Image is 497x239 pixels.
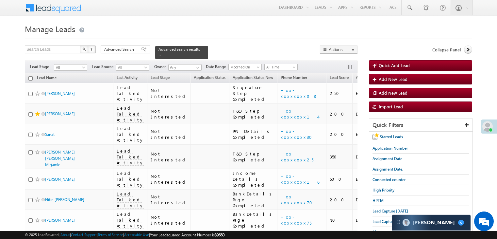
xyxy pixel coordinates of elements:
span: Lead Talked Activity [117,84,144,102]
a: Lead Stage [147,74,173,83]
div: Not Interested [151,87,188,99]
span: Collapse Panel [432,47,461,53]
a: +xx-xxxxxxxx30 [281,128,316,140]
a: All Time [264,64,298,70]
a: +xx-xxxxxxxx70 [281,194,316,205]
a: [PERSON_NAME] [45,111,75,116]
span: Add New Lead [379,76,407,82]
span: Import Lead [379,104,403,109]
span: Lead Talked Activity [117,211,144,229]
img: Search [82,47,86,51]
a: Last Activity [113,74,141,83]
div: EQ26961654 [356,176,407,182]
a: [PERSON_NAME] [45,91,75,96]
div: EQ26906945 [356,111,407,117]
div: Not Interested [151,194,188,206]
a: Show All Items [193,64,201,71]
div: 200 [330,131,349,137]
div: Not Interested [151,151,188,163]
div: EQ26460635 [356,154,407,160]
div: Not Interested [151,173,188,185]
a: About [60,232,70,237]
span: Lead Talked Activity [117,170,144,188]
span: 39660 [215,232,224,237]
span: Advanced search results [158,47,200,52]
a: [PERSON_NAME] [PERSON_NAME] Mirjamle [45,150,75,167]
a: Acceptable Use [124,232,149,237]
span: Lead Talked Activity [117,191,144,209]
span: Lead Talked Activity [117,148,144,166]
div: 500 [330,176,349,182]
span: Quick Add Lead [379,63,410,68]
span: Lead Capture [DATE] [373,209,408,213]
img: carter-drag [396,219,401,225]
a: Lead Score [326,74,352,83]
div: PAN Details Completed [233,128,274,140]
span: Assignment Date. [373,167,403,172]
div: EQ26771795 [356,90,407,96]
a: All [116,64,149,71]
span: HPTM [373,198,384,203]
span: Lead Stage [30,64,54,70]
a: +xx-xxxxxxxx75 [281,214,311,226]
div: Income Details Completed [233,170,274,188]
span: Owner [154,64,168,70]
div: EQ26882532 [356,131,407,137]
span: Modified On [229,64,260,70]
span: Starred Leads [380,134,403,139]
span: Date Range [206,64,228,70]
a: Sanat [45,132,55,137]
span: All [116,64,147,70]
a: Application Status New [229,74,276,83]
div: BankDetails Page Completed [233,211,274,229]
div: BankDetails Page Completed [233,191,274,209]
span: Lead Source [92,64,116,70]
span: Advanced Search [104,46,136,52]
span: Your Leadsquared Account Number is [150,232,224,237]
a: +xx-xxxxxxxx08 [281,87,318,99]
div: Quick Filters [369,119,472,132]
span: ? [91,46,93,52]
div: 250 [330,90,349,96]
span: Assignment Date [373,156,402,161]
input: Type to Search [168,64,202,71]
button: ? [88,46,96,53]
span: Lead Talked Activity [117,125,144,143]
a: Application Status [191,74,229,83]
div: Signature Step Completed [233,84,274,102]
span: All [54,64,85,70]
span: Lead Score [330,75,349,80]
a: +xx-xxxxxxxx16 [281,173,319,185]
input: Check all records [28,76,33,81]
div: 200 [330,197,349,203]
span: Application Number [373,146,408,151]
a: Modified On [228,64,262,70]
a: Lead Name [34,74,60,83]
a: Terms of Service [98,232,123,237]
button: Actions [320,46,357,54]
div: Not Interested [151,128,188,140]
span: Connected counter [373,177,406,182]
a: Nitin [PERSON_NAME] [45,197,84,202]
span: Messages [373,230,389,234]
div: Not Interested [151,108,188,120]
div: 200 [330,111,349,117]
a: [PERSON_NAME] [45,218,75,223]
a: All [54,64,87,71]
div: EQ26617390 [356,217,407,223]
div: Not Interested [151,214,188,226]
span: Manage Leads [25,24,75,34]
span: High Priority [373,188,394,193]
span: Lead Stage [151,75,170,80]
span: 5 [458,220,464,226]
div: F&O Step Completed [233,108,274,120]
a: +xx-xxxxxxxx14 [281,108,318,119]
div: 450 [330,217,349,223]
div: EQ26624424 [356,197,407,203]
a: Application Number [353,74,394,83]
span: Lead Capture [DATE] [373,219,408,224]
span: All Time [265,64,296,70]
span: © 2025 LeadSquared | | | | | [25,232,224,238]
a: [PERSON_NAME] [45,177,75,182]
span: Application Status New [233,75,273,80]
